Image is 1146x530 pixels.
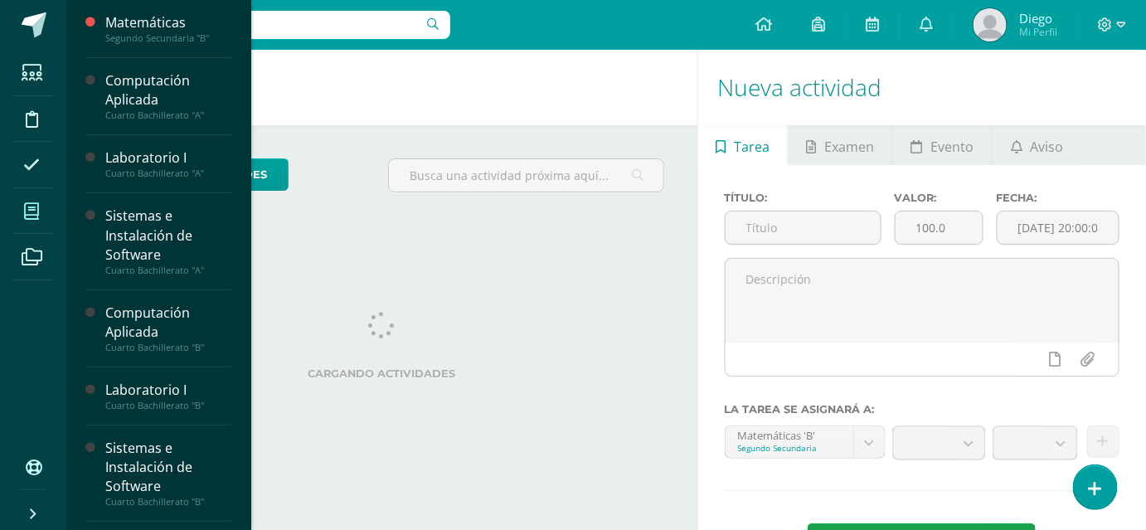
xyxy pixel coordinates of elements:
[389,159,663,192] input: Busca una actividad próxima aquí...
[105,381,231,411] a: Laboratorio ICuarto Bachillerato "B"
[825,127,875,167] span: Examen
[105,207,231,264] div: Sistemas e Instalación de Software
[718,50,1126,125] h1: Nueva actividad
[998,212,1119,244] input: Fecha de entrega
[1019,10,1057,27] span: Diego
[105,400,231,411] div: Cuarto Bachillerato "B"
[105,207,231,275] a: Sistemas e Instalación de SoftwareCuarto Bachillerato "A"
[931,127,974,167] span: Evento
[105,32,231,44] div: Segundo Secundaria "B"
[105,71,231,109] div: Computación Aplicada
[725,192,881,204] label: Título:
[105,304,231,353] a: Computación AplicadaCuarto Bachillerato "B"
[698,125,788,165] a: Tarea
[105,109,231,121] div: Cuarto Bachillerato "A"
[997,192,1119,204] label: Fecha:
[895,192,983,204] label: Valor:
[974,8,1007,41] img: e1ecaa63abbcd92f15e98e258f47b918.png
[105,439,231,508] a: Sistemas e Instalación de SoftwareCuarto Bachillerato "B"
[105,304,231,342] div: Computación Aplicada
[1031,127,1064,167] span: Aviso
[105,13,231,32] div: Matemáticas
[725,403,1119,416] label: La tarea se asignará a:
[105,148,231,179] a: Laboratorio ICuarto Bachillerato "A"
[105,13,231,44] a: MatemáticasSegundo Secundaria "B"
[105,168,231,179] div: Cuarto Bachillerato "A"
[105,265,231,276] div: Cuarto Bachillerato "A"
[738,442,841,454] div: Segundo Secundaria
[738,426,841,442] div: Matemáticas 'B'
[100,367,664,380] label: Cargando actividades
[105,71,231,121] a: Computación AplicadaCuarto Bachillerato "A"
[105,148,231,168] div: Laboratorio I
[726,426,885,458] a: Matemáticas 'B'Segundo Secundaria
[893,125,992,165] a: Evento
[1019,25,1057,39] span: Mi Perfil
[993,125,1081,165] a: Aviso
[726,212,881,244] input: Título
[105,439,231,496] div: Sistemas e Instalación de Software
[105,381,231,400] div: Laboratorio I
[105,496,231,508] div: Cuarto Bachillerato "B"
[789,125,892,165] a: Examen
[77,11,450,39] input: Busca un usuario...
[86,50,677,125] h1: Actividades
[896,212,983,244] input: Puntos máximos
[734,127,770,167] span: Tarea
[105,342,231,353] div: Cuarto Bachillerato "B"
